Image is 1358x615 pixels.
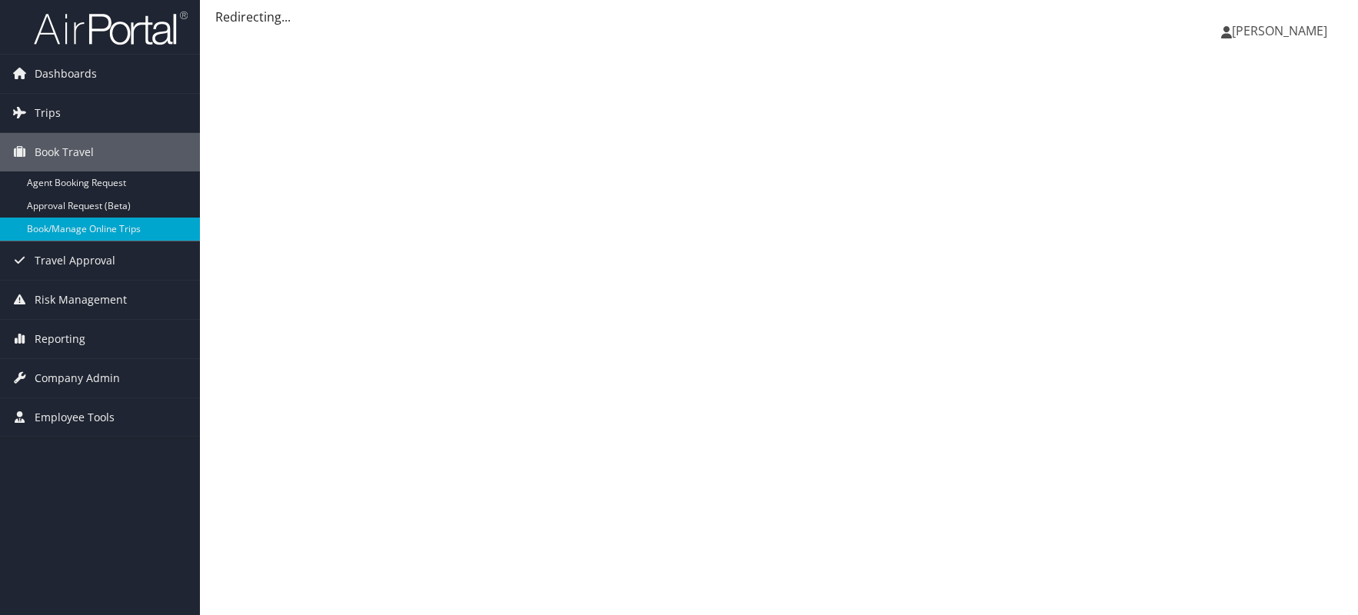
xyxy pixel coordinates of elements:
[35,241,115,280] span: Travel Approval
[35,94,61,132] span: Trips
[215,8,1343,26] div: Redirecting...
[1232,22,1327,39] span: [PERSON_NAME]
[35,398,115,437] span: Employee Tools
[1221,8,1343,54] a: [PERSON_NAME]
[35,281,127,319] span: Risk Management
[35,55,97,93] span: Dashboards
[35,133,94,171] span: Book Travel
[34,10,188,46] img: airportal-logo.png
[35,359,120,397] span: Company Admin
[35,320,85,358] span: Reporting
